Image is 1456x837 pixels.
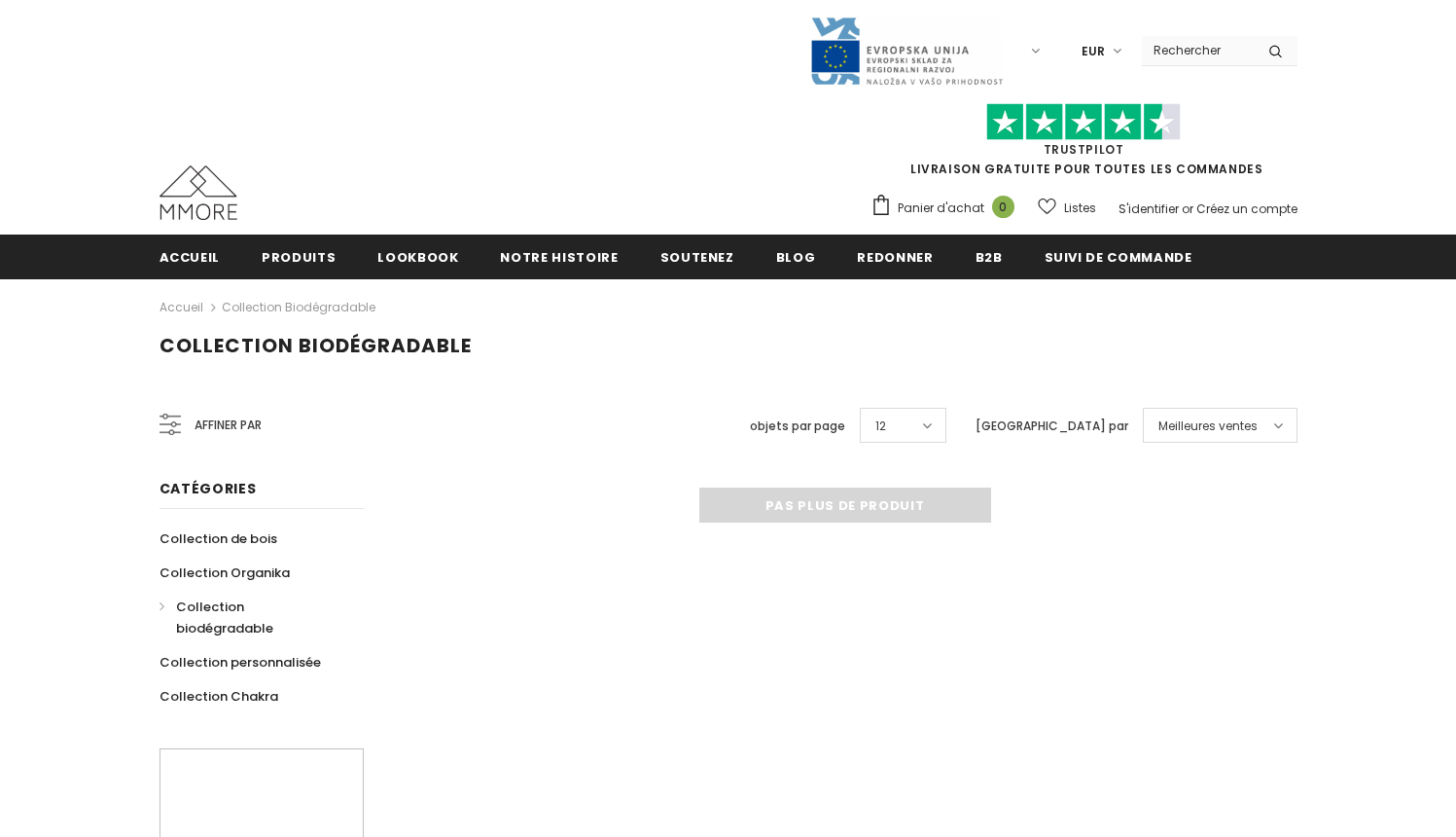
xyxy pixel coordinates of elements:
[377,235,458,278] a: Lookbook
[776,235,816,278] a: Blog
[160,479,257,498] span: Catégories
[160,556,290,590] a: Collection Organika
[750,417,845,436] label: objets par page
[160,522,277,556] a: Collection de bois
[976,417,1128,436] label: [GEOGRAPHIC_DATA] par
[1038,191,1096,225] a: Listes
[857,235,933,278] a: Redonner
[195,415,262,436] span: Affiner par
[500,235,618,278] a: Notre histoire
[992,196,1014,218] span: 0
[160,529,277,548] span: Collection de bois
[160,235,221,278] a: Accueil
[776,248,816,267] span: Blog
[262,235,336,278] a: Produits
[160,679,278,713] a: Collection Chakra
[222,299,375,315] a: Collection biodégradable
[1064,199,1096,218] span: Listes
[1082,42,1105,61] span: EUR
[660,235,734,278] a: soutenez
[160,687,278,706] span: Collection Chakra
[986,103,1181,141] img: Faites confiance aux étoiles pilotes
[160,564,290,582] span: Collection Organika
[176,598,273,637] span: Collection biodégradable
[262,248,336,267] span: Produits
[160,165,237,220] img: Cas MMORE
[160,645,321,679] a: Collection personnalisée
[857,248,933,267] span: Redonner
[1044,141,1124,158] a: TrustPilot
[870,194,1024,223] a: Panier d'achat 0
[875,417,886,436] span: 12
[1045,235,1192,278] a: Suivi de commande
[1045,248,1192,267] span: Suivi de commande
[1158,417,1258,436] span: Meilleures ventes
[870,112,1297,177] span: LIVRAISON GRATUITE POUR TOUTES LES COMMANDES
[160,653,321,672] span: Collection personnalisée
[809,16,1004,87] img: Javni Razpis
[160,296,203,319] a: Accueil
[160,332,472,359] span: Collection biodégradable
[1119,200,1179,217] a: S'identifier
[809,42,1004,58] a: Javni Razpis
[500,248,618,267] span: Notre histoire
[160,590,342,645] a: Collection biodégradable
[1142,36,1254,64] input: Search Site
[976,248,1003,267] span: B2B
[377,248,458,267] span: Lookbook
[160,248,221,267] span: Accueil
[898,199,984,218] span: Panier d'achat
[976,235,1003,278] a: B2B
[1196,200,1297,217] a: Créez un compte
[1182,200,1193,217] span: or
[660,248,734,267] span: soutenez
